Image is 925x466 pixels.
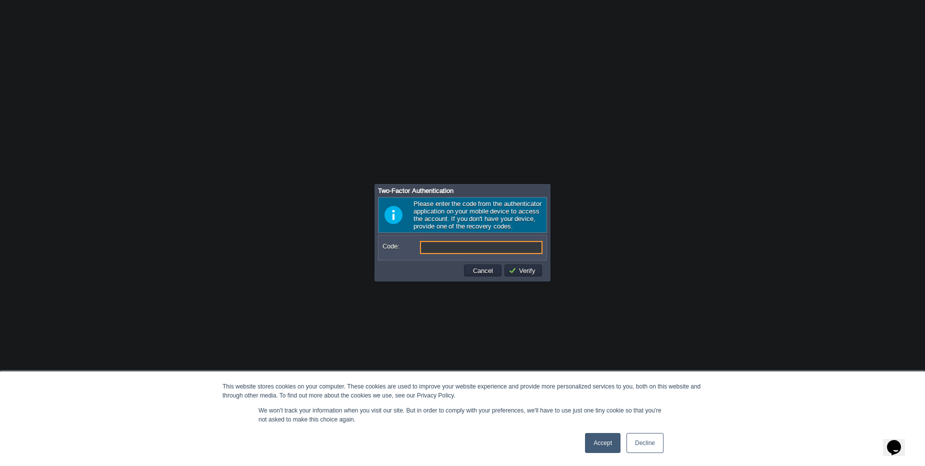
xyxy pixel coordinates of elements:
div: This website stores cookies on your computer. These cookies are used to improve your website expe... [222,382,702,400]
iframe: chat widget [883,426,915,456]
span: Two-Factor Authentication [378,187,453,194]
button: Cancel [470,266,496,275]
div: Please enter the code from the authenticator application on your mobile device to access the acco... [378,197,547,233]
label: Code: [382,241,419,251]
button: Verify [508,266,538,275]
p: We won't track your information when you visit our site. But in order to comply with your prefere... [258,406,666,424]
a: Decline [626,433,663,453]
a: Accept [585,433,620,453]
